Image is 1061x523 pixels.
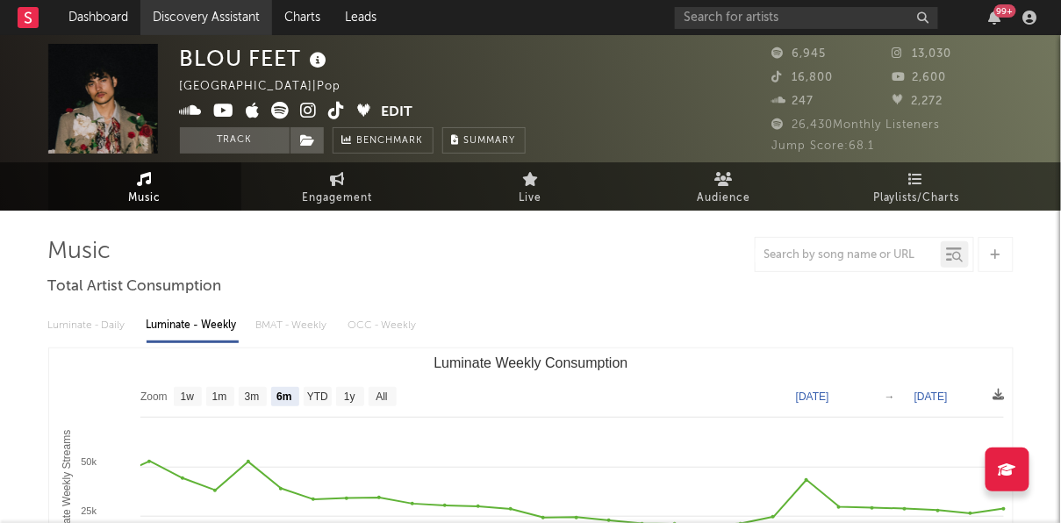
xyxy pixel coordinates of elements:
[989,11,1001,25] button: 99+
[434,162,627,211] a: Live
[48,162,241,211] a: Music
[821,162,1014,211] a: Playlists/Charts
[675,7,938,29] input: Search for artists
[893,72,947,83] span: 2,600
[772,96,814,107] span: 247
[344,391,355,404] text: 1y
[180,391,194,404] text: 1w
[81,505,97,516] text: 25k
[772,119,941,131] span: 26,430 Monthly Listeners
[796,390,829,403] text: [DATE]
[893,48,952,60] span: 13,030
[382,102,413,124] button: Edit
[772,48,827,60] span: 6,945
[442,127,526,154] button: Summary
[211,391,226,404] text: 1m
[464,136,516,146] span: Summary
[128,188,161,209] span: Music
[333,127,434,154] a: Benchmark
[520,188,542,209] span: Live
[241,162,434,211] a: Engagement
[772,140,875,152] span: Jump Score: 68.1
[180,127,290,154] button: Track
[756,248,941,262] input: Search by song name or URL
[893,96,943,107] span: 2,272
[434,355,627,370] text: Luminate Weekly Consumption
[147,311,239,340] div: Luminate - Weekly
[914,390,948,403] text: [DATE]
[306,391,327,404] text: YTD
[81,456,97,467] text: 50k
[772,72,834,83] span: 16,800
[303,188,373,209] span: Engagement
[48,276,222,297] span: Total Artist Consumption
[357,131,424,152] span: Benchmark
[873,188,960,209] span: Playlists/Charts
[627,162,821,211] a: Audience
[140,391,168,404] text: Zoom
[994,4,1016,18] div: 99 +
[376,391,387,404] text: All
[180,44,332,73] div: BLOU FEET
[180,76,362,97] div: [GEOGRAPHIC_DATA] | Pop
[244,391,259,404] text: 3m
[885,390,895,403] text: →
[697,188,750,209] span: Audience
[276,391,291,404] text: 6m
